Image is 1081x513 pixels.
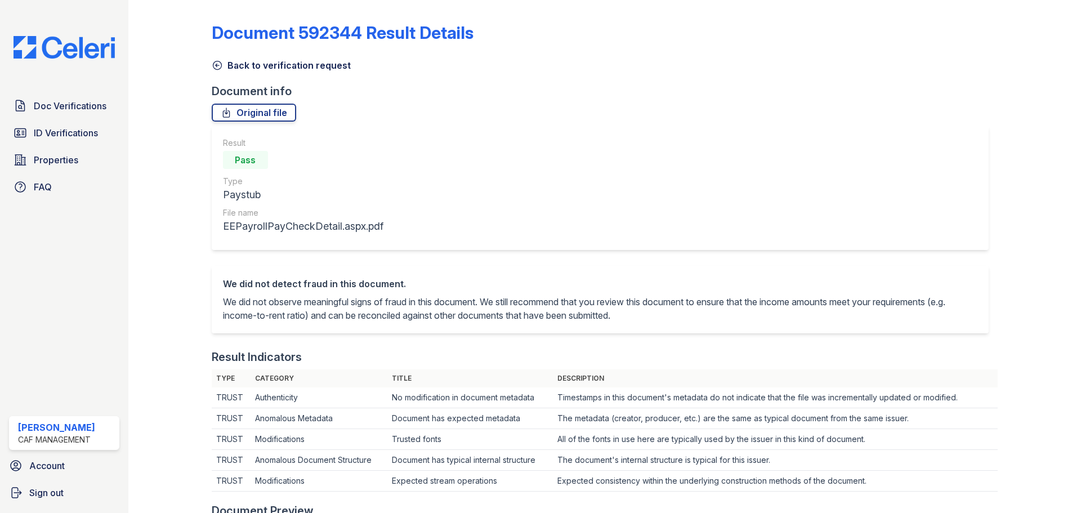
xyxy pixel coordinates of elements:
div: Result Indicators [212,349,302,365]
td: TRUST [212,387,251,408]
div: We did not detect fraud in this document. [223,277,977,291]
div: CAF Management [18,434,95,445]
td: Modifications [251,471,387,492]
td: Anomalous Metadata [251,408,387,429]
a: Sign out [5,481,124,504]
td: Trusted fonts [387,429,553,450]
span: ID Verifications [34,126,98,140]
div: Pass [223,151,268,169]
th: Title [387,369,553,387]
td: TRUST [212,429,251,450]
span: Doc Verifications [34,99,106,113]
span: Sign out [29,486,64,499]
td: Document has expected metadata [387,408,553,429]
td: TRUST [212,408,251,429]
a: Doc Verifications [9,95,119,117]
td: TRUST [212,471,251,492]
th: Description [553,369,998,387]
a: Account [5,454,124,477]
td: The metadata (creator, producer, etc.) are the same as typical document from the same issuer. [553,408,998,429]
td: Document has typical internal structure [387,450,553,471]
span: FAQ [34,180,52,194]
div: Result [223,137,383,149]
a: Document 592344 Result Details [212,23,474,43]
a: Original file [212,104,296,122]
td: Modifications [251,429,387,450]
span: Account [29,459,65,472]
td: Expected consistency within the underlying construction methods of the document. [553,471,998,492]
img: CE_Logo_Blue-a8612792a0a2168367f1c8372b55b34899dd931a85d93a1a3d3e32e68fde9ad4.png [5,36,124,59]
th: Category [251,369,387,387]
div: Paystub [223,187,383,203]
div: [PERSON_NAME] [18,421,95,434]
td: Expected stream operations [387,471,553,492]
div: EEPayrollPayCheckDetail.aspx.pdf [223,218,383,234]
a: Back to verification request [212,59,351,72]
th: Type [212,369,251,387]
td: No modification in document metadata [387,387,553,408]
td: The document's internal structure is typical for this issuer. [553,450,998,471]
td: All of the fonts in use here are typically used by the issuer in this kind of document. [553,429,998,450]
td: Authenticity [251,387,387,408]
span: Properties [34,153,78,167]
p: We did not observe meaningful signs of fraud in this document. We still recommend that you review... [223,295,977,322]
a: Properties [9,149,119,171]
a: ID Verifications [9,122,119,144]
td: Timestamps in this document's metadata do not indicate that the file was incrementally updated or... [553,387,998,408]
td: Anomalous Document Structure [251,450,387,471]
div: Document info [212,83,998,99]
a: FAQ [9,176,119,198]
div: File name [223,207,383,218]
div: Type [223,176,383,187]
td: TRUST [212,450,251,471]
